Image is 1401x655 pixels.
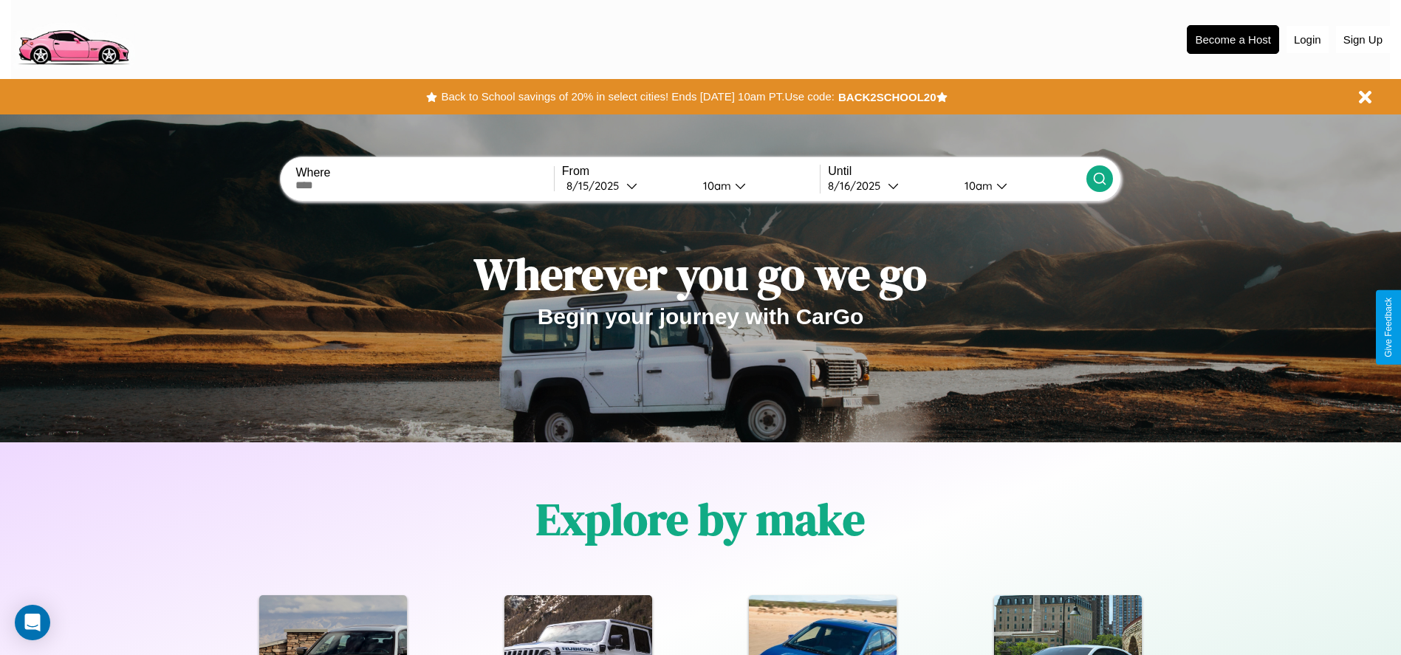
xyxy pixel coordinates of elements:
[1187,25,1279,54] button: Become a Host
[562,178,691,193] button: 8/15/2025
[1287,26,1329,53] button: Login
[1336,26,1390,53] button: Sign Up
[536,489,865,549] h1: Explore by make
[838,91,936,103] b: BACK2SCHOOL20
[828,179,888,193] div: 8 / 16 / 2025
[566,179,626,193] div: 8 / 15 / 2025
[11,7,135,69] img: logo
[691,178,821,193] button: 10am
[1383,298,1394,357] div: Give Feedback
[953,178,1086,193] button: 10am
[828,165,1086,178] label: Until
[562,165,820,178] label: From
[696,179,735,193] div: 10am
[15,605,50,640] div: Open Intercom Messenger
[295,166,553,179] label: Where
[957,179,996,193] div: 10am
[437,86,837,107] button: Back to School savings of 20% in select cities! Ends [DATE] 10am PT.Use code:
